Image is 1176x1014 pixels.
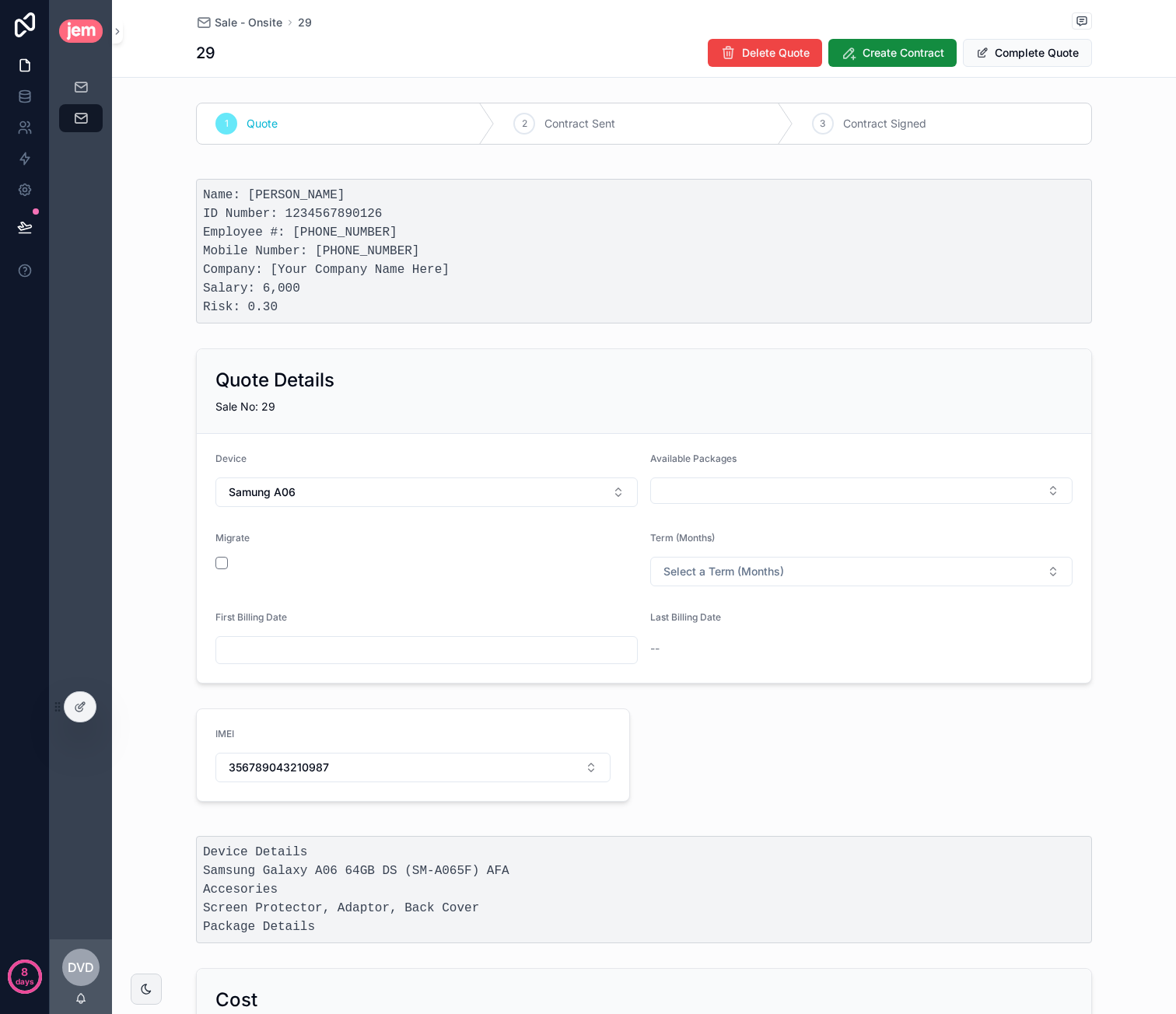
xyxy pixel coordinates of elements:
span: -- [650,641,660,656]
span: Device [215,453,247,464]
span: Quote [247,116,278,131]
a: 29 [298,15,312,30]
pre: Name: [PERSON_NAME] ID Number: 1234567890126 Employee #: [PHONE_NUMBER] Mobile Number: [PHONE_NUM... [196,179,1092,323]
span: Contract Sent [544,116,615,131]
span: Samung A06 [229,484,296,500]
span: 1 [225,117,229,130]
button: Select Button [215,753,611,782]
h2: Cost [215,988,257,1012]
span: Last Billing Date [650,611,721,623]
span: Available Packages [650,453,737,464]
pre: Device Details Samsung Galaxy A06 64GB DS (SM-A065F) AFA Accesories Screen Protector, Adaptor, Ba... [196,836,1092,943]
span: Delete Quote [742,45,810,61]
span: Sale No: 29 [215,400,275,413]
span: Sale - Onsite [215,15,282,30]
button: Complete Quote [963,39,1092,67]
span: Dvd [68,958,94,977]
p: 8 [21,964,28,980]
h1: 29 [196,42,215,64]
button: Delete Quote [708,39,822,67]
p: days [16,970,34,992]
span: Migrate [215,532,250,544]
span: Select a Term (Months) [663,564,784,579]
span: Create Contract [863,45,944,61]
a: Sale - Onsite [196,15,282,30]
span: Term (Months) [650,532,715,544]
button: Select Button [215,477,638,507]
h2: Quote Details [215,368,334,393]
button: Create Contract [828,39,957,67]
span: IMEI [215,728,234,740]
span: 356789043210987 [229,760,329,775]
span: 3 [820,117,825,130]
span: 2 [522,117,527,130]
img: App logo [59,19,103,42]
div: scrollable content [50,62,112,152]
button: Select Button [650,477,1073,504]
span: Contract Signed [843,116,926,131]
span: First Billing Date [215,611,287,623]
button: Select Button [650,557,1073,586]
